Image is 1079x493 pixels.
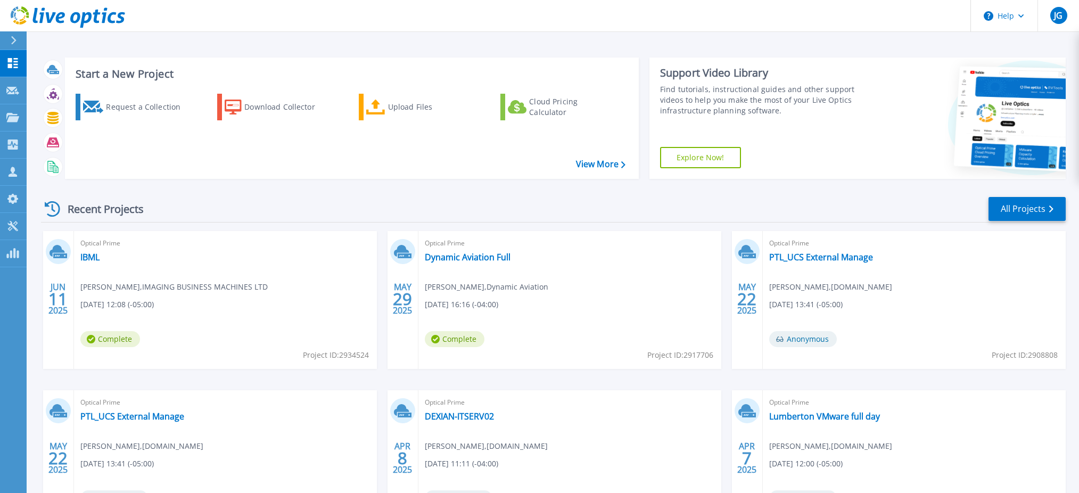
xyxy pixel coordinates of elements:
a: PTL_UCS External Manage [80,411,184,422]
span: 29 [393,294,412,303]
span: [DATE] 13:41 (-05:00) [80,458,154,470]
span: 7 [742,454,752,463]
span: Optical Prime [769,397,1059,408]
span: [PERSON_NAME] , [DOMAIN_NAME] [425,440,548,452]
a: DEXIAN-ITSERV02 [425,411,494,422]
a: Request a Collection [76,94,194,120]
div: MAY 2025 [392,280,413,318]
span: 8 [398,454,407,463]
span: Optical Prime [769,237,1059,249]
span: Complete [425,331,484,347]
div: Cloud Pricing Calculator [529,96,614,118]
div: APR 2025 [737,439,757,478]
span: Project ID: 2908808 [992,349,1058,361]
span: Complete [80,331,140,347]
span: 22 [48,454,68,463]
a: Download Collector [217,94,336,120]
span: [DATE] 12:00 (-05:00) [769,458,843,470]
span: [DATE] 12:08 (-05:00) [80,299,154,310]
span: [PERSON_NAME] , Dynamic Aviation [425,281,548,293]
span: 22 [737,294,756,303]
span: Optical Prime [80,237,370,249]
div: APR 2025 [392,439,413,478]
a: Upload Files [359,94,477,120]
a: IBML [80,252,100,262]
span: Optical Prime [425,237,715,249]
span: [PERSON_NAME] , [DOMAIN_NAME] [80,440,203,452]
div: Download Collector [244,96,330,118]
span: Optical Prime [425,397,715,408]
span: [PERSON_NAME] , [DOMAIN_NAME] [769,440,892,452]
span: Optical Prime [80,397,370,408]
div: MAY 2025 [48,439,68,478]
span: Project ID: 2917706 [647,349,713,361]
a: View More [576,159,625,169]
h3: Start a New Project [76,68,625,80]
a: PTL_UCS External Manage [769,252,873,262]
span: [DATE] 16:16 (-04:00) [425,299,498,310]
span: [PERSON_NAME] , IMAGING BUSINESS MACHINES LTD [80,281,268,293]
span: [DATE] 11:11 (-04:00) [425,458,498,470]
a: Dynamic Aviation Full [425,252,510,262]
span: 11 [48,294,68,303]
div: Recent Projects [41,196,158,222]
a: All Projects [989,197,1066,221]
div: MAY 2025 [737,280,757,318]
a: Explore Now! [660,147,741,168]
a: Lumberton VMware full day [769,411,880,422]
div: JUN 2025 [48,280,68,318]
span: [DATE] 13:41 (-05:00) [769,299,843,310]
span: JG [1054,11,1062,20]
span: [PERSON_NAME] , [DOMAIN_NAME] [769,281,892,293]
span: Project ID: 2934524 [303,349,369,361]
div: Request a Collection [106,96,191,118]
div: Support Video Library [660,66,873,80]
a: Cloud Pricing Calculator [500,94,619,120]
span: Anonymous [769,331,837,347]
div: Upload Files [388,96,473,118]
div: Find tutorials, instructional guides and other support videos to help you make the most of your L... [660,84,873,116]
